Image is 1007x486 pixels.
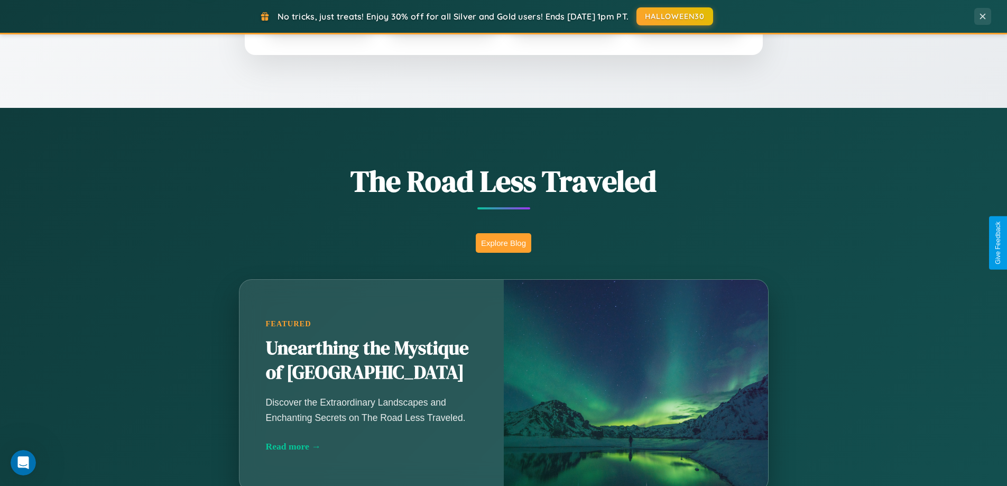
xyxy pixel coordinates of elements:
h2: Unearthing the Mystique of [GEOGRAPHIC_DATA] [266,336,477,385]
h1: The Road Less Traveled [187,161,821,201]
button: HALLOWEEN30 [636,7,713,25]
button: Explore Blog [476,233,531,253]
div: Read more → [266,441,477,452]
div: Featured [266,319,477,328]
iframe: Intercom live chat [11,450,36,475]
p: Discover the Extraordinary Landscapes and Enchanting Secrets on The Road Less Traveled. [266,395,477,425]
span: No tricks, just treats! Enjoy 30% off for all Silver and Gold users! Ends [DATE] 1pm PT. [278,11,629,22]
div: Give Feedback [994,222,1002,264]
